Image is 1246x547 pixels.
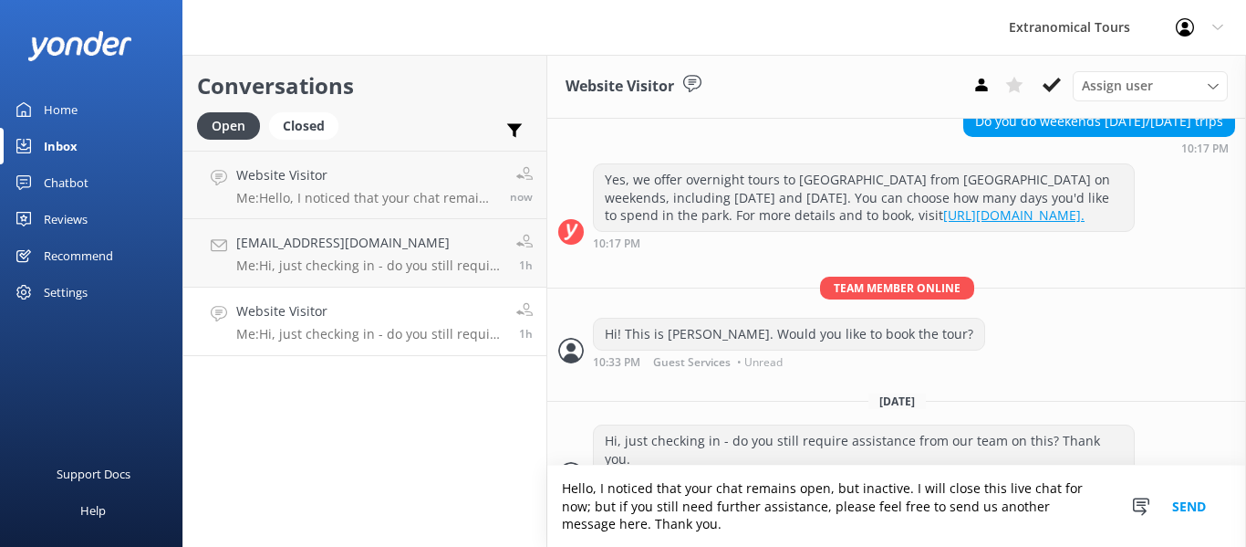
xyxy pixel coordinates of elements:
a: Website VisitorMe:Hello, I noticed that your chat remains open, but inactive. I will close this l... [183,151,546,219]
div: Settings [44,274,88,310]
div: Open [197,112,260,140]
span: Sep 09 2025 07:26pm (UTC -07:00) America/Tijuana [510,189,533,205]
div: Hi, just checking in - do you still require assistance from our team on this? Thank you. [594,426,1134,474]
span: [DATE] [868,394,926,409]
h2: Conversations [197,68,533,103]
h3: Website Visitor [566,75,674,99]
h4: [EMAIL_ADDRESS][DOMAIN_NAME] [236,233,503,253]
div: Home [44,91,78,128]
div: Inbox [44,128,78,164]
div: Yes, we offer overnight tours to [GEOGRAPHIC_DATA] from [GEOGRAPHIC_DATA] on weekends, including ... [594,164,1134,231]
span: Sep 09 2025 06:19pm (UTC -07:00) America/Tijuana [519,258,533,273]
a: Website VisitorMe:Hi, just checking in - do you still require assistance from our team on this? T... [183,288,546,356]
span: • Unread [737,357,783,368]
h4: Website Visitor [236,301,503,321]
div: Help [80,492,106,529]
div: Sep 09 2025 07:17am (UTC -07:00) America/Tijuana [593,237,1135,249]
textarea: Hello, I noticed that your chat remains open, but inactive. I will close this live chat for now; ... [547,466,1246,547]
div: Do you do weekends [DATE]/[DATE] trips [964,106,1234,137]
p: Me: Hello, I noticed that your chat remains open, but inactive. I will close this live chat for n... [236,190,496,206]
a: Closed [269,115,348,135]
div: Assign User [1073,71,1228,100]
a: [URL][DOMAIN_NAME]. [943,206,1085,224]
span: Assign user [1082,76,1153,96]
button: Send [1155,466,1223,547]
p: Me: Hi, just checking in - do you still require assistance from our team on this? Thank you. Hell... [236,258,503,274]
p: Me: Hi, just checking in - do you still require assistance from our team on this? Thank you. [236,326,503,342]
h4: Website Visitor [236,165,496,185]
span: Team member online [820,277,974,300]
div: Reviews [44,201,88,237]
div: Support Docs [57,456,130,492]
div: Chatbot [44,164,88,201]
span: Guest Services [653,357,731,368]
div: Sep 09 2025 07:33am (UTC -07:00) America/Tijuana [593,355,985,368]
div: Sep 09 2025 07:17am (UTC -07:00) America/Tijuana [963,142,1235,154]
div: Hi! This is [PERSON_NAME]. Would you like to book the tour? [594,319,984,350]
div: Closed [269,112,338,140]
a: Open [197,115,269,135]
span: Sep 09 2025 06:19pm (UTC -07:00) America/Tijuana [519,326,533,342]
strong: 10:17 PM [593,238,640,249]
div: Recommend [44,237,113,274]
strong: 10:33 PM [593,357,640,368]
a: [EMAIL_ADDRESS][DOMAIN_NAME]Me:Hi, just checking in - do you still require assistance from our te... [183,219,546,288]
img: yonder-white-logo.png [27,31,132,61]
strong: 10:17 PM [1181,143,1229,154]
